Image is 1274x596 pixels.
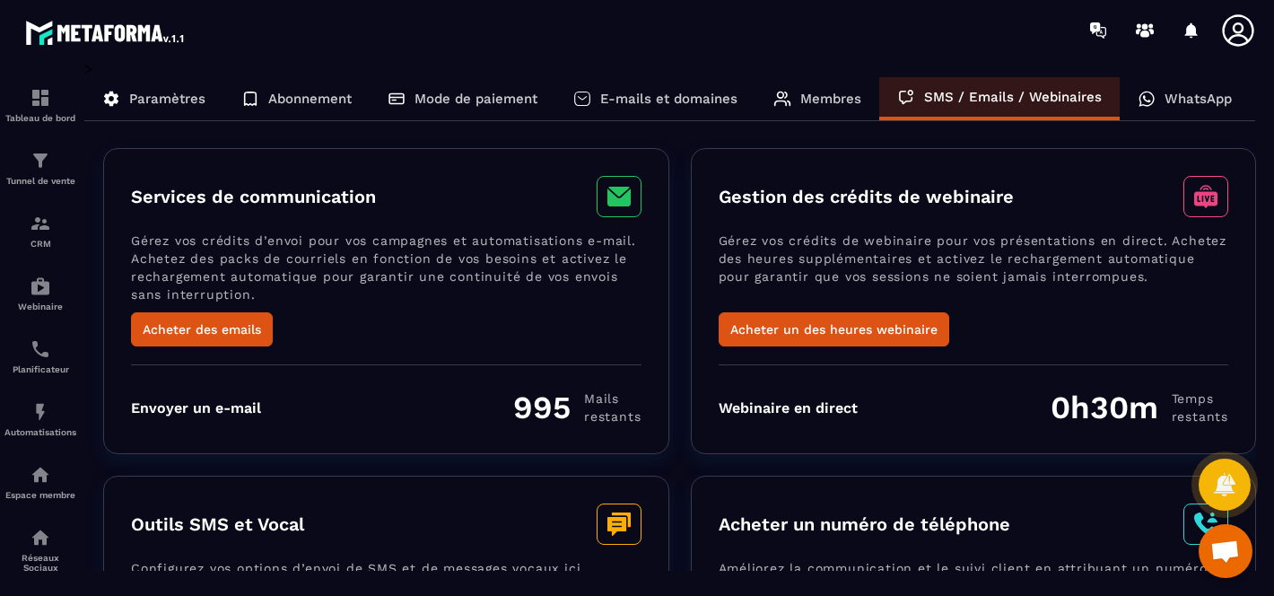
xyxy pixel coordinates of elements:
p: Gérez vos crédits d’envoi pour vos campagnes et automatisations e-mail. Achetez des packs de cour... [131,232,641,312]
span: restants [584,408,641,425]
img: automations [30,401,51,423]
p: Membres [800,91,861,107]
button: Acheter des emails [131,312,273,346]
p: Webinaire [4,302,76,311]
h3: Outils SMS et Vocal [131,513,304,535]
span: Mails [584,390,641,408]
h3: Services de communication [131,186,376,207]
a: formationformationTableau de bord [4,74,76,136]
img: scheduler [30,338,51,360]
span: Temps [1172,390,1228,408]
div: 0h30m [1051,389,1228,426]
div: 995 [513,389,641,426]
a: automationsautomationsAutomatisations [4,388,76,451]
p: Mode de paiement [414,91,537,107]
img: automations [30,464,51,486]
a: formationformationCRM [4,199,76,262]
div: Webinaire en direct [719,399,858,416]
p: Gérez vos crédits de webinaire pour vos présentations en direct. Achetez des heures supplémentair... [719,232,1229,312]
p: Tableau de bord [4,113,76,123]
p: SMS / Emails / Webinaires [924,89,1102,105]
a: formationformationTunnel de vente [4,136,76,199]
img: logo [25,16,187,48]
p: CRM [4,239,76,249]
img: formation [30,150,51,171]
p: Paramètres [129,91,205,107]
h3: Acheter un numéro de téléphone [719,513,1010,535]
p: WhatsApp [1165,91,1232,107]
a: Ouvrir le chat [1199,524,1252,578]
img: social-network [30,527,51,548]
p: E-mails et domaines [600,91,737,107]
img: formation [30,213,51,234]
a: automationsautomationsEspace membre [4,451,76,513]
p: Automatisations [4,427,76,437]
p: Tunnel de vente [4,176,76,186]
button: Acheter un des heures webinaire [719,312,949,346]
p: Réseaux Sociaux [4,553,76,573]
img: formation [30,87,51,109]
a: schedulerschedulerPlanificateur [4,325,76,388]
p: Planificateur [4,364,76,374]
img: automations [30,276,51,297]
span: restants [1172,408,1228,425]
a: social-networksocial-networkRéseaux Sociaux [4,513,76,586]
a: automationsautomationsWebinaire [4,262,76,325]
p: Abonnement [268,91,352,107]
p: Espace membre [4,490,76,500]
h3: Gestion des crédits de webinaire [719,186,1014,207]
div: Envoyer un e-mail [131,399,261,416]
